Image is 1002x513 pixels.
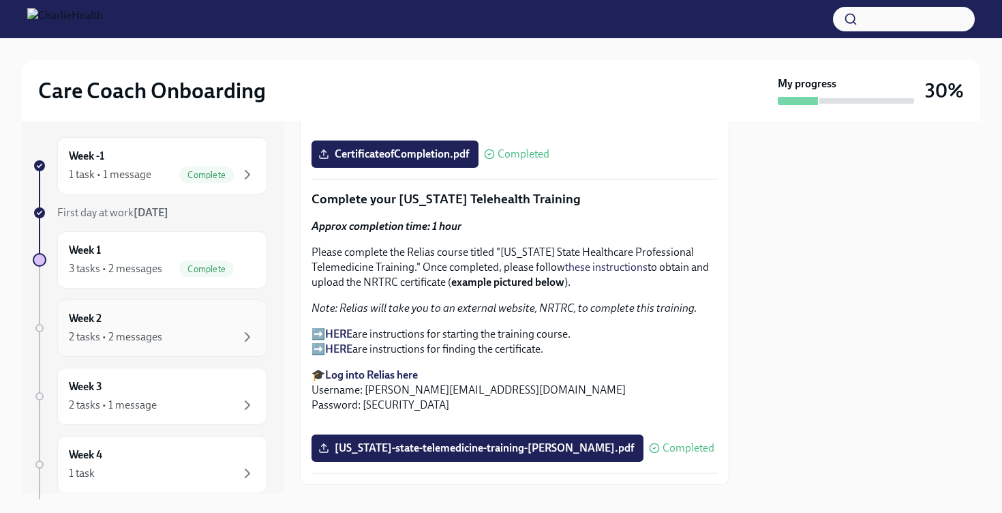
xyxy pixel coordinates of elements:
[325,368,418,381] a: Log into Relias here
[69,448,102,463] h6: Week 4
[663,443,714,454] span: Completed
[33,299,267,357] a: Week 22 tasks • 2 messages
[69,261,162,276] div: 3 tasks • 2 messages
[312,190,718,208] p: Complete your [US_STATE] Telehealth Training
[778,76,836,91] strong: My progress
[325,342,352,355] a: HERE
[312,435,643,462] label: [US_STATE]-state-telemedicine-training-[PERSON_NAME].pdf
[69,243,101,258] h6: Week 1
[312,141,479,168] label: CertificateofCompletion.pdf
[321,441,634,455] span: [US_STATE]-state-telemedicine-training-[PERSON_NAME].pdf
[33,205,267,220] a: First day at work[DATE]
[33,137,267,194] a: Week -11 task • 1 messageComplete
[33,436,267,493] a: Week 41 task
[312,245,718,290] p: Please complete the Relias course titled "[US_STATE] State Healthcare Professional Telemedicine T...
[312,220,461,233] strong: Approx completion time: 1 hour
[134,206,168,219] strong: [DATE]
[312,302,697,314] em: Note: Relias will take you to an external website, NRTRC, to complete this training.
[27,8,103,30] img: CharlieHealth
[69,329,162,345] div: 2 tasks • 2 messages
[69,379,102,394] h6: Week 3
[925,78,964,103] h3: 30%
[33,231,267,289] a: Week 13 tasks • 2 messagesComplete
[321,147,469,161] span: CertificateofCompletion.pdf
[498,149,549,160] span: Completed
[69,167,151,182] div: 1 task • 1 message
[69,398,157,413] div: 2 tasks • 1 message
[57,206,168,219] span: First day at work
[69,466,95,481] div: 1 task
[312,368,718,413] p: 🎓 Username: [PERSON_NAME][EMAIL_ADDRESS][DOMAIN_NAME] Password: [SECURITY_DATA]
[38,77,266,104] h2: Care Coach Onboarding
[179,264,234,274] span: Complete
[325,327,352,340] a: HERE
[565,261,648,274] a: these instructions
[312,327,718,357] p: ➡️ are instructions for starting the training course. ➡️ are instructions for finding the certifi...
[69,149,104,164] h6: Week -1
[451,276,564,289] strong: example pictured below
[69,311,102,326] h6: Week 2
[179,170,234,180] span: Complete
[33,368,267,425] a: Week 32 tasks • 1 message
